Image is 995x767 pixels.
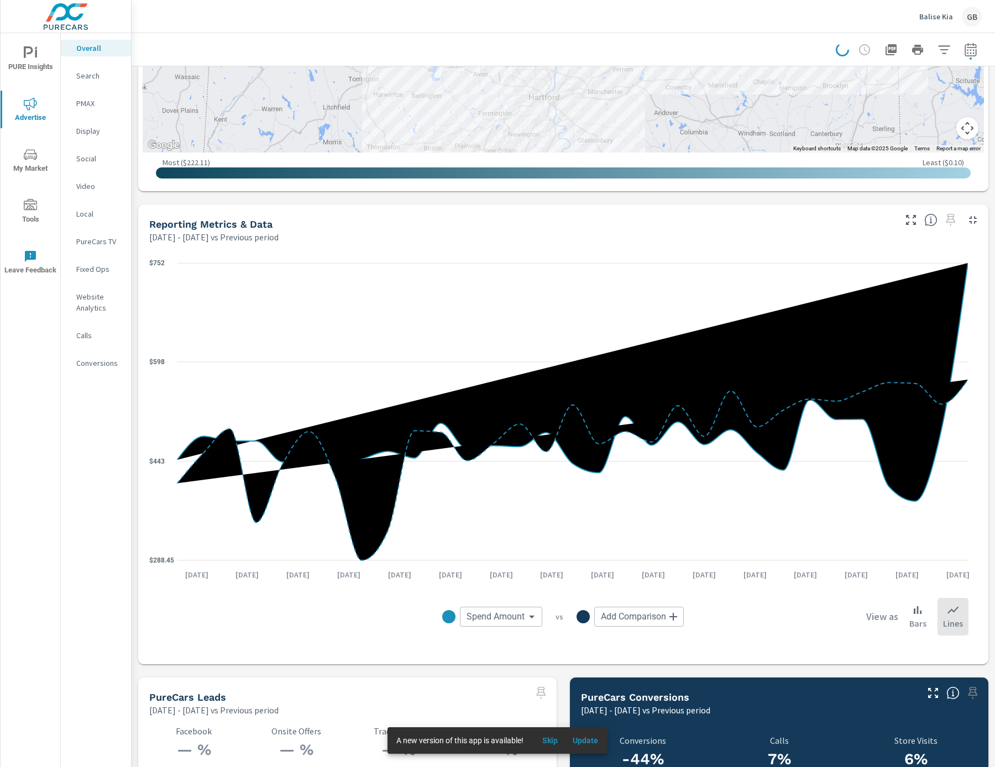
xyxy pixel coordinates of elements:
[329,569,368,580] p: [DATE]
[457,726,546,736] p: Convert
[460,607,542,627] div: Spend Amount
[149,230,279,244] p: [DATE] - [DATE] vs Previous period
[532,732,568,749] button: Skip
[568,732,603,749] button: Update
[962,7,982,27] div: GB
[145,138,182,153] a: Open this area in Google Maps (opens a new window)
[943,617,963,630] p: Lines
[431,569,470,580] p: [DATE]
[581,691,689,703] h5: PureCars Conversions
[163,157,210,167] p: Most ( $222.11 )
[396,736,523,745] span: A new version of this app is available!
[936,145,981,151] a: Report a map error
[532,684,550,702] span: Select a preset date range to save this widget
[532,569,571,580] p: [DATE]
[76,291,122,313] p: Website Analytics
[581,736,704,745] p: Conversions
[61,67,131,84] div: Search
[581,703,710,717] p: [DATE] - [DATE] vs Previous period
[76,181,122,192] p: Video
[354,740,443,759] h3: — %
[634,569,673,580] p: [DATE]
[149,726,238,736] p: Facebook
[228,569,266,580] p: [DATE]
[61,150,131,167] div: Social
[919,12,953,22] p: Balise Kia
[76,70,122,81] p: Search
[61,95,131,112] div: PMAX
[964,211,982,229] button: Minimize Widget
[354,726,443,736] p: Trade Report
[76,208,122,219] p: Local
[380,569,419,580] p: [DATE]
[252,740,341,759] h3: — %
[61,233,131,250] div: PureCars TV
[76,43,122,54] p: Overall
[939,569,977,580] p: [DATE]
[61,206,131,222] div: Local
[847,736,984,745] p: Store Visits
[902,211,920,229] button: Make Fullscreen
[956,117,978,139] button: Map camera controls
[923,157,964,167] p: Least ( $0.10 )
[847,145,908,151] span: Map data ©2025 Google
[572,736,599,745] span: Update
[149,691,226,703] h5: PureCars Leads
[793,145,841,153] button: Keyboard shortcuts
[149,218,273,230] h5: Reporting Metrics & Data
[4,97,57,124] span: Advertise
[786,569,825,580] p: [DATE]
[960,39,982,61] button: Select Date Range
[76,125,122,136] p: Display
[4,199,57,226] span: Tools
[685,569,724,580] p: [DATE]
[61,288,131,316] div: Website Analytics
[149,703,279,717] p: [DATE] - [DATE] vs Previous period
[964,684,982,702] span: Select a preset date range to save this widget
[279,569,317,580] p: [DATE]
[149,556,174,564] text: $288.45
[924,213,938,227] span: Understand performance data overtime and see how metrics compare to each other.
[542,612,577,622] p: vs
[866,611,898,622] h6: View as
[924,684,942,702] button: Make Fullscreen
[61,40,131,56] div: Overall
[736,569,774,580] p: [DATE]
[61,261,131,277] div: Fixed Ops
[482,569,521,580] p: [DATE]
[946,686,960,700] span: Understand conversion over the selected time range.
[909,617,926,630] p: Bars
[76,264,122,275] p: Fixed Ops
[145,138,182,153] img: Google
[76,98,122,109] p: PMAX
[149,259,165,267] text: $752
[837,569,876,580] p: [DATE]
[942,211,960,229] span: Select a preset date range to save this widget
[76,330,122,341] p: Calls
[149,458,165,465] text: $443
[467,611,525,622] span: Spend Amount
[1,33,60,287] div: nav menu
[177,569,216,580] p: [DATE]
[4,250,57,277] span: Leave Feedback
[718,736,841,745] p: Calls
[914,145,930,151] a: Terms (opens in new tab)
[4,46,57,73] span: PURE Insights
[76,358,122,369] p: Conversions
[76,153,122,164] p: Social
[888,569,926,580] p: [DATE]
[4,148,57,175] span: My Market
[76,236,122,247] p: PureCars TV
[601,611,666,622] span: Add Comparison
[149,358,165,366] text: $598
[149,740,238,759] h3: — %
[61,123,131,139] div: Display
[61,355,131,371] div: Conversions
[594,607,684,627] div: Add Comparison
[252,726,341,736] p: Onsite Offers
[61,327,131,344] div: Calls
[537,736,563,745] span: Skip
[583,569,622,580] p: [DATE]
[61,178,131,195] div: Video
